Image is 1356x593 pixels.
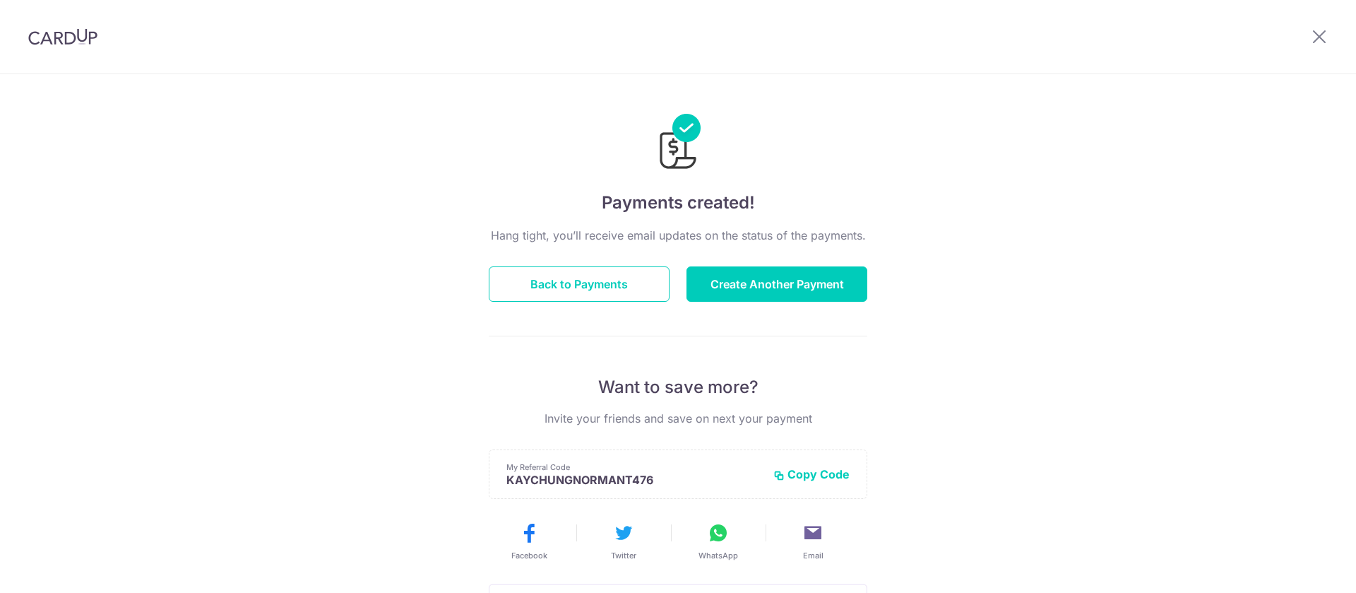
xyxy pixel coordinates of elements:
button: Email [771,522,855,561]
p: Invite your friends and save on next your payment [489,410,867,427]
p: KAYCHUNGNORMANT476 [506,473,762,487]
button: Create Another Payment [686,266,867,302]
button: Facebook [487,522,571,561]
span: Email [803,550,823,561]
p: My Referral Code [506,462,762,473]
button: Copy Code [773,467,850,481]
span: Facebook [511,550,547,561]
button: Twitter [582,522,665,561]
img: CardUp [28,28,97,45]
button: WhatsApp [677,522,760,561]
p: Hang tight, you’ll receive email updates on the status of the payments. [489,227,867,244]
span: Twitter [611,550,636,561]
button: Back to Payments [489,266,670,302]
img: Payments [655,114,701,173]
p: Want to save more? [489,376,867,399]
h4: Payments created! [489,190,867,216]
span: WhatsApp [698,550,738,561]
